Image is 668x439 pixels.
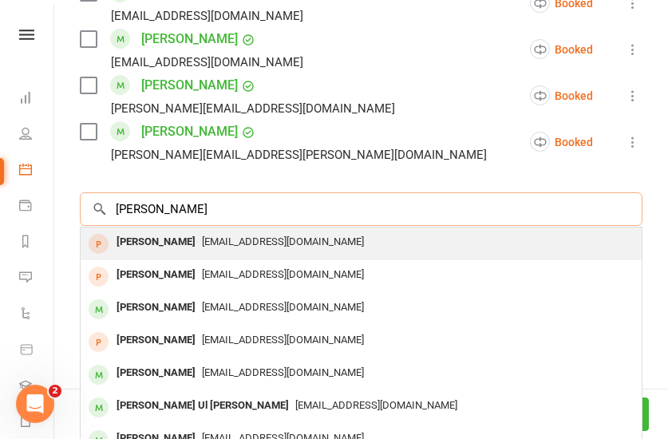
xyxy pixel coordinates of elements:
a: [PERSON_NAME] [141,26,238,52]
div: Booked [530,39,593,59]
div: [PERSON_NAME] [110,362,202,385]
a: Dashboard [19,81,55,117]
div: member [89,365,109,385]
div: [PERSON_NAME][EMAIL_ADDRESS][PERSON_NAME][DOMAIN_NAME] [111,144,487,165]
a: People [19,117,55,153]
div: Booked [530,132,593,152]
div: [PERSON_NAME] Ul [PERSON_NAME] [110,394,295,417]
input: Search to add attendees [80,192,642,226]
span: [EMAIL_ADDRESS][DOMAIN_NAME] [295,399,457,411]
div: Booked [530,85,593,105]
div: prospect [89,234,109,254]
div: prospect [89,267,109,287]
span: [EMAIL_ADDRESS][DOMAIN_NAME] [202,268,364,280]
iframe: Intercom live chat [16,385,54,423]
span: [EMAIL_ADDRESS][DOMAIN_NAME] [202,334,364,346]
span: 2 [49,385,61,397]
a: Reports [19,225,55,261]
div: [PERSON_NAME] [110,329,202,352]
span: [EMAIL_ADDRESS][DOMAIN_NAME] [202,235,364,247]
div: member [89,397,109,417]
div: [PERSON_NAME] [110,263,202,287]
a: Calendar [19,153,55,189]
div: member [89,299,109,319]
div: [EMAIL_ADDRESS][DOMAIN_NAME] [111,6,303,26]
div: [PERSON_NAME] [110,231,202,254]
div: prospect [89,332,109,352]
span: [EMAIL_ADDRESS][DOMAIN_NAME] [202,301,364,313]
a: [PERSON_NAME] [141,73,238,98]
a: [PERSON_NAME] [141,119,238,144]
a: Product Sales [19,333,55,369]
span: [EMAIL_ADDRESS][DOMAIN_NAME] [202,366,364,378]
div: [EMAIL_ADDRESS][DOMAIN_NAME] [111,52,303,73]
div: [PERSON_NAME] [110,296,202,319]
a: Payments [19,189,55,225]
div: [PERSON_NAME][EMAIL_ADDRESS][DOMAIN_NAME] [111,98,395,119]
